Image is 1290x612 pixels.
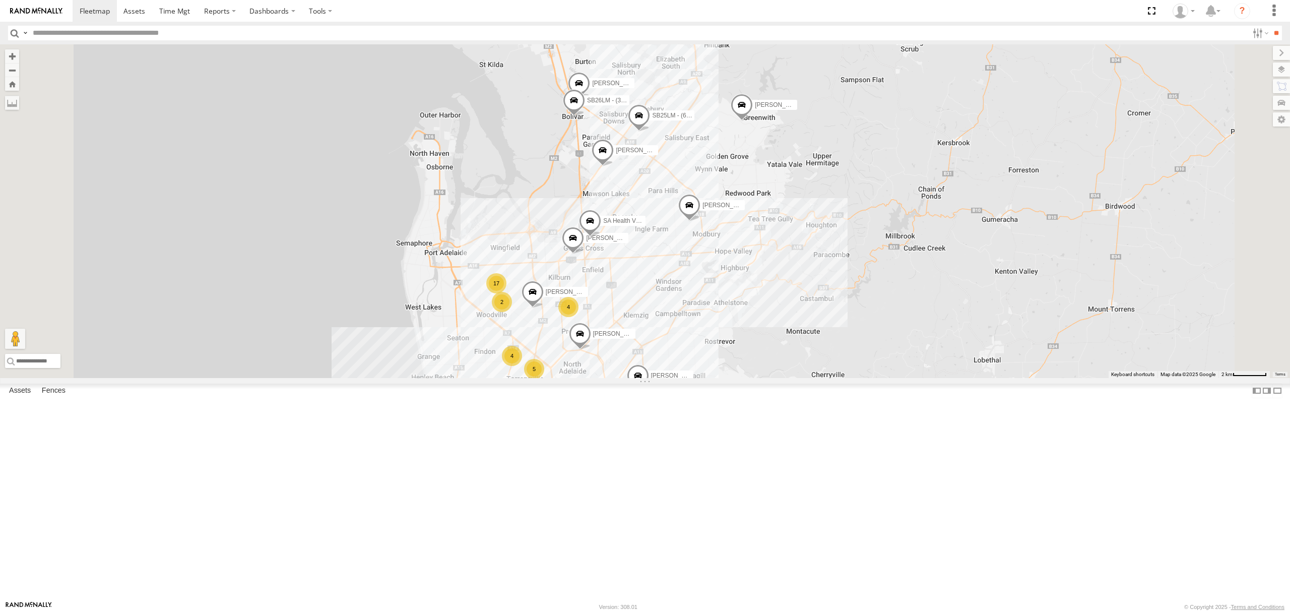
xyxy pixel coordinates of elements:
[5,96,19,110] label: Measure
[702,202,752,209] span: [PERSON_NAME]
[1169,4,1198,19] div: Peter Lu
[651,372,701,379] span: [PERSON_NAME]
[6,602,52,612] a: Visit our Website
[1252,384,1262,398] label: Dock Summary Table to the Left
[587,97,653,104] span: SB26LM - (3P HINO) R7
[492,292,512,312] div: 2
[558,297,578,317] div: 4
[502,346,522,366] div: 4
[486,273,506,293] div: 17
[5,49,19,63] button: Zoom in
[1262,384,1272,398] label: Dock Summary Table to the Right
[1218,371,1270,378] button: Map Scale: 2 km per 64 pixels
[524,359,544,379] div: 5
[1111,371,1154,378] button: Keyboard shortcuts
[755,102,805,109] span: [PERSON_NAME]
[603,217,644,224] span: SA Health VDC
[1234,3,1250,19] i: ?
[592,80,642,87] span: [PERSON_NAME]
[1231,604,1284,610] a: Terms and Conditions
[599,604,637,610] div: Version: 308.01
[616,147,717,154] span: [PERSON_NAME] [PERSON_NAME]
[1272,384,1282,398] label: Hide Summary Table
[1184,604,1284,610] div: © Copyright 2025 -
[1273,112,1290,127] label: Map Settings
[37,384,71,398] label: Fences
[1249,26,1270,40] label: Search Filter Options
[21,26,29,40] label: Search Query
[1160,372,1215,377] span: Map data ©2025 Google
[593,330,643,337] span: [PERSON_NAME]
[10,8,62,15] img: rand-logo.svg
[5,63,19,77] button: Zoom out
[1221,372,1233,377] span: 2 km
[5,77,19,91] button: Zoom Home
[5,329,25,349] button: Drag Pegman onto the map to open Street View
[546,289,596,296] span: [PERSON_NAME]
[586,234,636,241] span: [PERSON_NAME]
[652,112,718,119] span: SB25LM - (6P HINO) R6
[4,384,36,398] label: Assets
[1275,373,1285,377] a: Terms (opens in new tab)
